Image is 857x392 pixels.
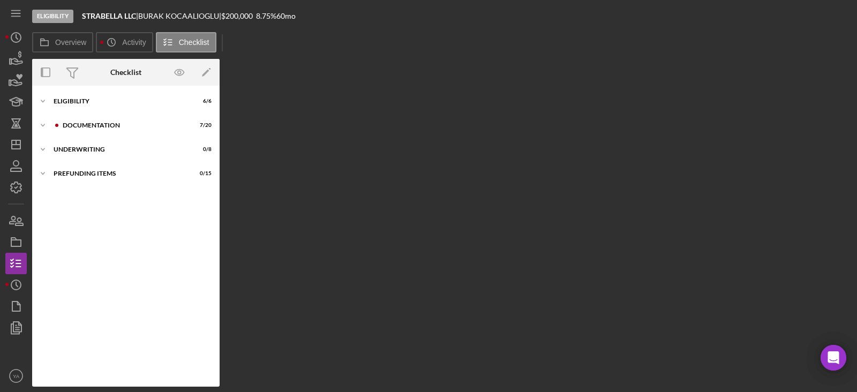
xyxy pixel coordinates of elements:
[221,11,253,20] span: $200,000
[54,170,185,177] div: Prefunding Items
[192,146,212,153] div: 0 / 8
[32,10,73,23] div: Eligibility
[821,345,846,371] div: Open Intercom Messenger
[122,38,146,47] label: Activity
[82,11,136,20] b: STRABELLA LLC
[192,122,212,129] div: 7 / 20
[96,32,153,52] button: Activity
[82,12,138,20] div: |
[54,146,185,153] div: Underwriting
[256,12,276,20] div: 8.75 %
[32,32,93,52] button: Overview
[192,98,212,104] div: 6 / 6
[55,38,86,47] label: Overview
[63,122,185,129] div: Documentation
[13,373,20,379] text: YA
[138,12,221,20] div: BURAK KOCAALIOGLU |
[110,68,141,77] div: Checklist
[156,32,216,52] button: Checklist
[276,12,296,20] div: 60 mo
[179,38,209,47] label: Checklist
[5,365,27,387] button: YA
[192,170,212,177] div: 0 / 15
[54,98,185,104] div: Eligibility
